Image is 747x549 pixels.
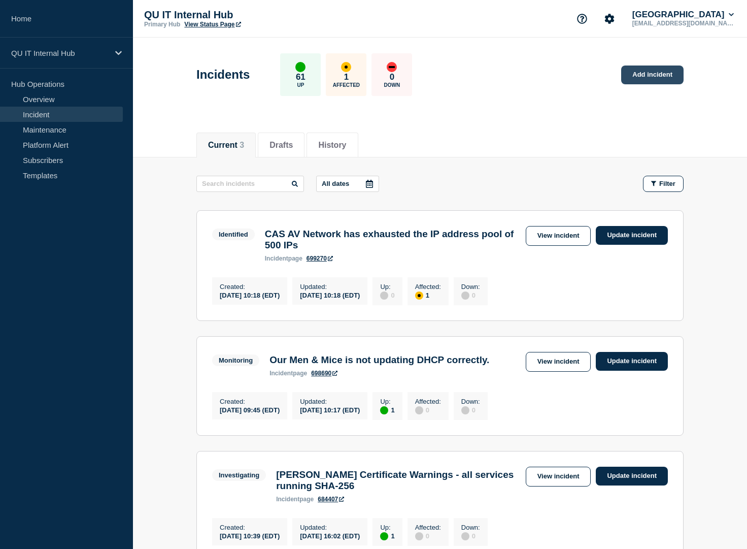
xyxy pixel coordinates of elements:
div: 0 [380,290,394,300]
p: 1 [344,72,349,82]
button: Account settings [599,8,620,29]
a: View incident [526,226,591,246]
p: Created : [220,283,280,290]
button: History [318,141,346,150]
p: Down : [461,398,480,405]
p: Updated : [300,524,360,531]
h3: [PERSON_NAME] Certificate Warnings - all services running SHA-256 [276,469,520,492]
div: up [380,406,388,414]
div: 1 [380,531,394,540]
div: disabled [461,406,469,414]
p: Updated : [300,283,360,290]
div: 0 [461,405,480,414]
input: Search incidents [196,176,304,192]
button: Drafts [269,141,293,150]
div: up [295,62,305,72]
div: disabled [415,406,423,414]
p: Up : [380,524,394,531]
button: Filter [643,176,684,192]
div: [DATE] 10:39 (EDT) [220,531,280,540]
a: Update incident [596,226,668,245]
p: Up : [380,283,394,290]
p: Created : [220,398,280,405]
p: Created : [220,524,280,531]
div: [DATE] 10:18 (EDT) [220,290,280,299]
div: disabled [380,292,388,300]
p: Affected : [415,524,441,531]
div: [DATE] 09:45 (EDT) [220,405,280,414]
a: 684407 [318,496,344,503]
p: 61 [296,72,305,82]
p: Primary Hub [144,21,180,28]
p: Down : [461,283,480,290]
span: incident [265,255,288,262]
button: [GEOGRAPHIC_DATA] [630,10,736,20]
div: 0 [461,531,480,540]
p: Down [384,82,400,88]
p: All dates [322,180,349,187]
p: Down : [461,524,480,531]
div: disabled [415,532,423,540]
p: QU IT Internal Hub [11,49,109,57]
h1: Incidents [196,68,250,82]
span: 3 [240,141,244,149]
span: Filter [659,180,675,187]
span: incident [276,496,299,503]
div: [DATE] 10:18 (EDT) [300,290,360,299]
div: affected [415,292,423,300]
h3: CAS AV Network has exhausted the IP address pool of 500 IPs [265,229,521,251]
button: All dates [316,176,379,192]
a: Update incident [596,352,668,371]
p: Updated : [300,398,360,405]
div: 0 [415,531,441,540]
button: Current 3 [208,141,244,150]
a: 699270 [307,255,333,262]
h3: Our Men & Mice is not updating DHCP correctly. [269,354,489,366]
div: 1 [380,405,394,414]
div: disabled [461,292,469,300]
p: Affected : [415,398,441,405]
button: Support [571,8,593,29]
div: up [380,532,388,540]
span: Monitoring [212,354,259,366]
p: page [265,255,302,262]
a: View incident [526,352,591,372]
span: Investigating [212,469,266,481]
p: page [269,370,307,377]
div: 0 [415,405,441,414]
p: page [276,496,314,503]
p: Up [297,82,304,88]
div: disabled [461,532,469,540]
div: affected [341,62,351,72]
div: 1 [415,290,441,300]
p: Up : [380,398,394,405]
p: QU IT Internal Hub [144,9,347,21]
div: [DATE] 16:02 (EDT) [300,531,360,540]
p: [EMAIL_ADDRESS][DOMAIN_NAME] [630,20,736,27]
span: incident [269,370,293,377]
a: View incident [526,467,591,487]
div: 0 [461,290,480,300]
a: Update incident [596,467,668,486]
p: 0 [390,72,394,82]
div: [DATE] 10:17 (EDT) [300,405,360,414]
p: Affected : [415,283,441,290]
p: Affected [333,82,360,88]
a: Add incident [621,66,684,84]
span: Identified [212,229,255,240]
a: 698690 [311,370,337,377]
div: down [387,62,397,72]
a: View Status Page [184,21,241,28]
